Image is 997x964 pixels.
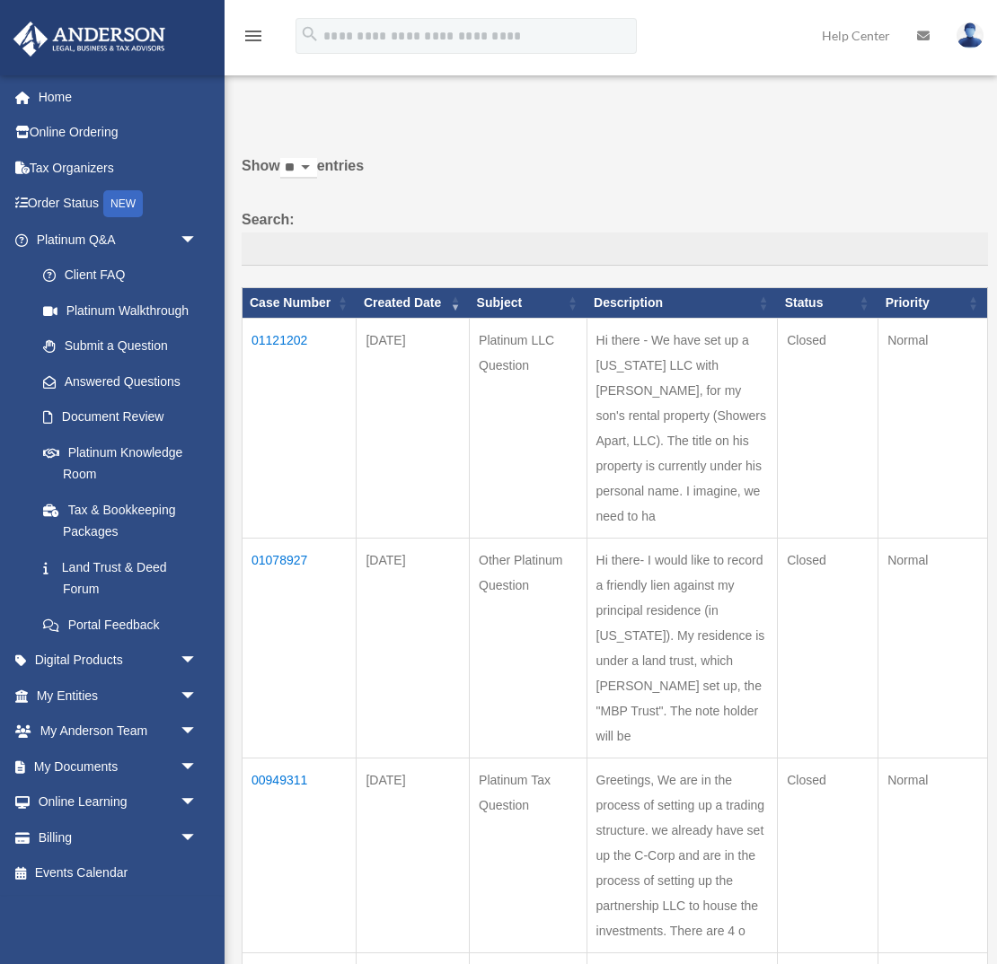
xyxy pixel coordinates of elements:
td: 01121202 [243,319,357,539]
a: Platinum Knowledge Room [25,434,216,492]
a: Digital Productsarrow_drop_down [13,643,225,679]
a: Platinum Walkthrough [25,293,216,329]
img: Anderson Advisors Platinum Portal [8,22,171,57]
a: Platinum Q&Aarrow_drop_down [13,222,216,258]
td: 01078927 [243,539,357,758]
td: Greetings, We are in the process of setting up a trading structure. we already have set up the C-... [587,758,778,953]
span: arrow_drop_down [180,678,216,714]
td: [DATE] [357,539,470,758]
a: Land Trust & Deed Forum [25,549,216,607]
td: Other Platinum Question [470,539,587,758]
a: Online Learningarrow_drop_down [13,784,225,820]
span: arrow_drop_down [180,819,216,856]
a: Answered Questions [25,364,207,399]
a: My Anderson Teamarrow_drop_down [13,714,225,749]
a: Client FAQ [25,258,216,294]
th: Created Date: activate to sort column ascending [357,288,470,319]
span: arrow_drop_down [180,714,216,750]
td: Normal [878,758,988,953]
a: Tax Organizers [13,150,225,186]
td: Closed [778,758,878,953]
td: [DATE] [357,319,470,539]
a: Events Calendar [13,855,225,891]
span: arrow_drop_down [180,784,216,821]
a: Tax & Bookkeeping Packages [25,492,216,549]
th: Description: activate to sort column ascending [587,288,778,319]
a: Billingarrow_drop_down [13,819,225,855]
a: Online Ordering [13,115,225,151]
th: Priority: activate to sort column ascending [878,288,988,319]
td: Closed [778,319,878,539]
select: Showentries [280,158,317,179]
span: arrow_drop_down [180,222,216,259]
div: NEW [103,190,143,217]
img: User Pic [957,22,984,48]
th: Case Number: activate to sort column ascending [243,288,357,319]
a: Document Review [25,399,216,435]
label: Search: [242,207,988,267]
span: arrow_drop_down [180,643,216,679]
a: My Entitiesarrow_drop_down [13,678,225,714]
td: 00949311 [243,758,357,953]
a: My Documentsarrow_drop_down [13,749,225,784]
span: arrow_drop_down [180,749,216,785]
i: search [300,24,320,44]
td: Normal [878,539,988,758]
th: Status: activate to sort column ascending [778,288,878,319]
td: Hi there - We have set up a [US_STATE] LLC with [PERSON_NAME], for my son's rental property (Show... [587,319,778,539]
td: Closed [778,539,878,758]
input: Search: [242,232,988,267]
i: menu [243,25,264,47]
td: [DATE] [357,758,470,953]
td: Hi there- I would like to record a friendly lien against my principal residence (in [US_STATE]). ... [587,539,778,758]
td: Normal [878,319,988,539]
a: Home [13,79,225,115]
td: Platinum LLC Question [470,319,587,539]
a: menu [243,31,264,47]
a: Portal Feedback [25,607,216,643]
a: Submit a Question [25,329,216,364]
td: Platinum Tax Question [470,758,587,953]
a: Order StatusNEW [13,186,225,223]
th: Subject: activate to sort column ascending [470,288,587,319]
label: Show entries [242,153,988,197]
